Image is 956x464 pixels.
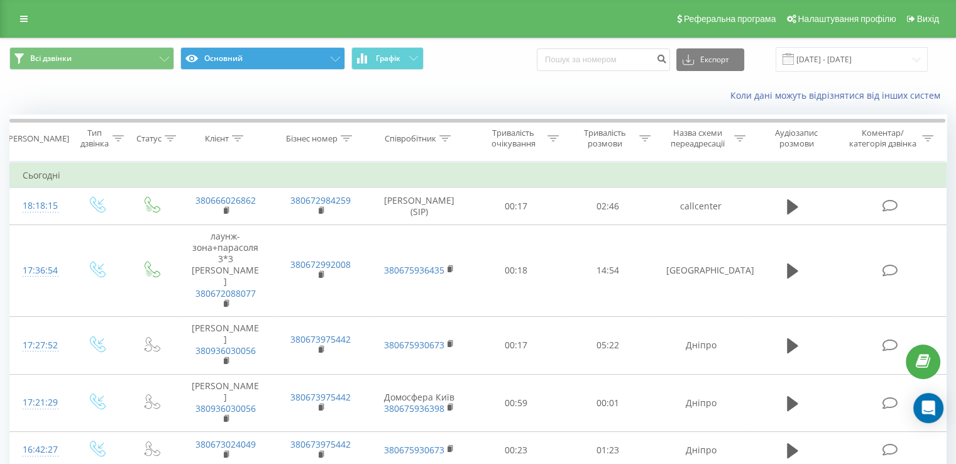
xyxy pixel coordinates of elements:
span: Вихід [917,14,939,24]
a: 380673024049 [195,438,256,450]
div: Тип дзвінка [79,128,109,149]
a: 380673975442 [290,333,351,345]
td: 14:54 [562,224,653,316]
div: 18:18:15 [23,194,56,218]
td: [PERSON_NAME] [178,374,273,432]
a: 380672992008 [290,258,351,270]
a: 380675930673 [384,339,444,351]
a: 380672984259 [290,194,351,206]
td: [PERSON_NAME] [178,316,273,374]
a: Коли дані можуть відрізнятися вiд інших систем [730,89,947,101]
a: 380673975442 [290,438,351,450]
span: Реферальна програма [684,14,776,24]
div: Бізнес номер [286,133,338,144]
span: Налаштування профілю [798,14,896,24]
div: Статус [136,133,162,144]
td: 00:01 [562,374,653,432]
td: лаунж-зона+парасоля 3*3 [PERSON_NAME] [178,224,273,316]
button: Графік [351,47,424,70]
div: 16:42:27 [23,438,56,462]
span: Графік [376,54,400,63]
td: 00:18 [471,224,562,316]
a: 380936030056 [195,402,256,414]
div: Назва схеми переадресації [665,128,731,149]
td: 00:17 [471,316,562,374]
div: Клієнт [205,133,229,144]
a: 380675936435 [384,264,444,276]
div: Співробітник [385,133,436,144]
a: 380673975442 [290,391,351,403]
div: Коментар/категорія дзвінка [845,128,919,149]
div: [PERSON_NAME] [6,133,69,144]
div: 17:21:29 [23,390,56,415]
td: Дніпро [653,374,748,432]
td: Дніпро [653,316,748,374]
div: 17:36:54 [23,258,56,283]
a: 380675936398 [384,402,444,414]
td: [GEOGRAPHIC_DATA] [653,224,748,316]
td: 05:22 [562,316,653,374]
input: Пошук за номером [537,48,670,71]
a: 380675930673 [384,444,444,456]
a: 380936030056 [195,345,256,356]
a: 380672088077 [195,287,256,299]
button: Експорт [676,48,744,71]
div: Аудіозапис розмови [760,128,833,149]
td: 00:59 [471,374,562,432]
td: callcenter [653,188,748,224]
a: 380666026862 [195,194,256,206]
td: Домосфера Київ [368,374,471,432]
td: [PERSON_NAME] (SIP) [368,188,471,224]
td: 00:17 [471,188,562,224]
div: 17:27:52 [23,333,56,358]
div: Тривалість очікування [482,128,545,149]
span: Всі дзвінки [30,53,72,64]
button: Всі дзвінки [9,47,174,70]
td: Сьогодні [10,163,947,188]
div: Тривалість розмови [573,128,636,149]
button: Основний [180,47,345,70]
td: 02:46 [562,188,653,224]
div: Open Intercom Messenger [913,393,943,423]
